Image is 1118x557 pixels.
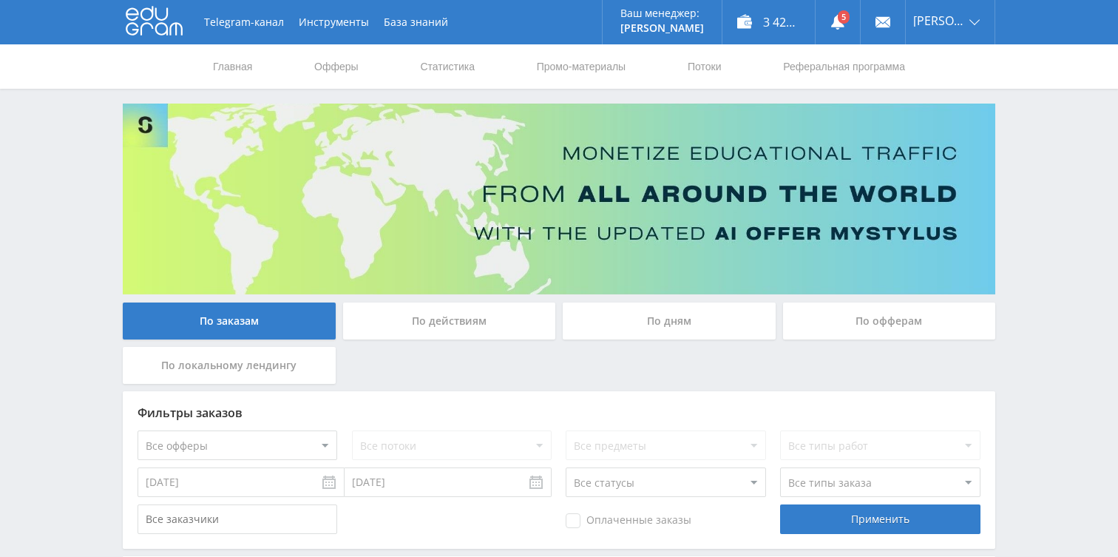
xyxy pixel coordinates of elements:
[123,347,336,384] div: По локальному лендингу
[620,7,704,19] p: Ваш менеджер:
[138,406,980,419] div: Фильтры заказов
[211,44,254,89] a: Главная
[123,104,995,294] img: Banner
[535,44,627,89] a: Промо-материалы
[783,303,996,340] div: По офферам
[419,44,476,89] a: Статистика
[780,504,980,534] div: Применить
[563,303,776,340] div: По дням
[620,22,704,34] p: [PERSON_NAME]
[343,303,556,340] div: По действиям
[138,504,337,534] input: Все заказчики
[123,303,336,340] div: По заказам
[686,44,723,89] a: Потоки
[782,44,907,89] a: Реферальная программа
[566,513,691,528] span: Оплаченные заказы
[913,15,965,27] span: [PERSON_NAME]
[313,44,360,89] a: Офферы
